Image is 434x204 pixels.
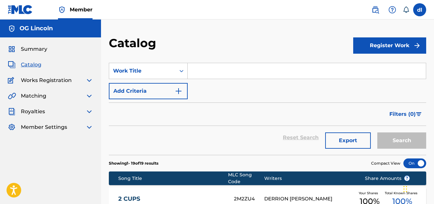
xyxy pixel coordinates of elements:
span: Member [70,6,93,13]
span: Royalties [21,108,45,116]
a: CatalogCatalog [8,61,41,69]
img: filter [416,112,422,116]
img: expand [85,92,93,100]
form: Search Form [109,63,426,155]
img: help [388,6,396,14]
img: expand [85,108,93,116]
span: Catalog [21,61,41,69]
img: Catalog [8,61,16,69]
button: Add Criteria [109,83,188,99]
span: Member Settings [21,123,67,131]
div: DERRION [PERSON_NAME] [264,195,355,203]
img: Matching [8,92,16,100]
div: User Menu [413,3,426,16]
img: Works Registration [8,76,16,84]
img: MLC Logo [8,5,33,14]
span: Matching [21,92,46,100]
img: Member Settings [8,123,16,131]
img: Top Rightsholder [58,6,66,14]
span: Total Known Shares [385,191,420,196]
span: Works Registration [21,76,72,84]
div: Writers [264,175,355,182]
span: Filters ( 0 ) [389,110,416,118]
span: Compact View [371,160,400,166]
img: Royalties [8,108,16,116]
span: Your Shares [359,191,381,196]
div: 2M2ZU4 [234,195,264,203]
a: 2 CUPS [118,195,225,203]
img: f7272a7cc735f4ea7f67.svg [413,42,421,49]
img: expand [85,76,93,84]
iframe: Chat Widget [401,173,434,204]
img: Summary [8,45,16,53]
h2: Catalog [109,36,159,50]
button: Filters (0) [385,106,426,122]
img: expand [85,123,93,131]
button: Register Work [353,37,426,54]
span: Summary [21,45,47,53]
div: Song Title [118,175,228,182]
button: Export [325,132,371,149]
img: Accounts [8,25,16,33]
a: SummarySummary [8,45,47,53]
a: Public Search [369,3,382,16]
img: search [371,6,379,14]
div: MLC Song Code [228,171,264,185]
div: Work Title [113,67,172,75]
img: 9d2ae6d4665cec9f34b9.svg [175,87,182,95]
div: Drag [403,179,407,199]
span: Share Amounts [365,175,410,182]
iframe: Resource Center [416,121,434,173]
h5: OG Lincoln [20,25,53,32]
div: Help [386,3,399,16]
div: Notifications [403,7,409,13]
p: Showing 1 - 19 of 19 results [109,160,158,166]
